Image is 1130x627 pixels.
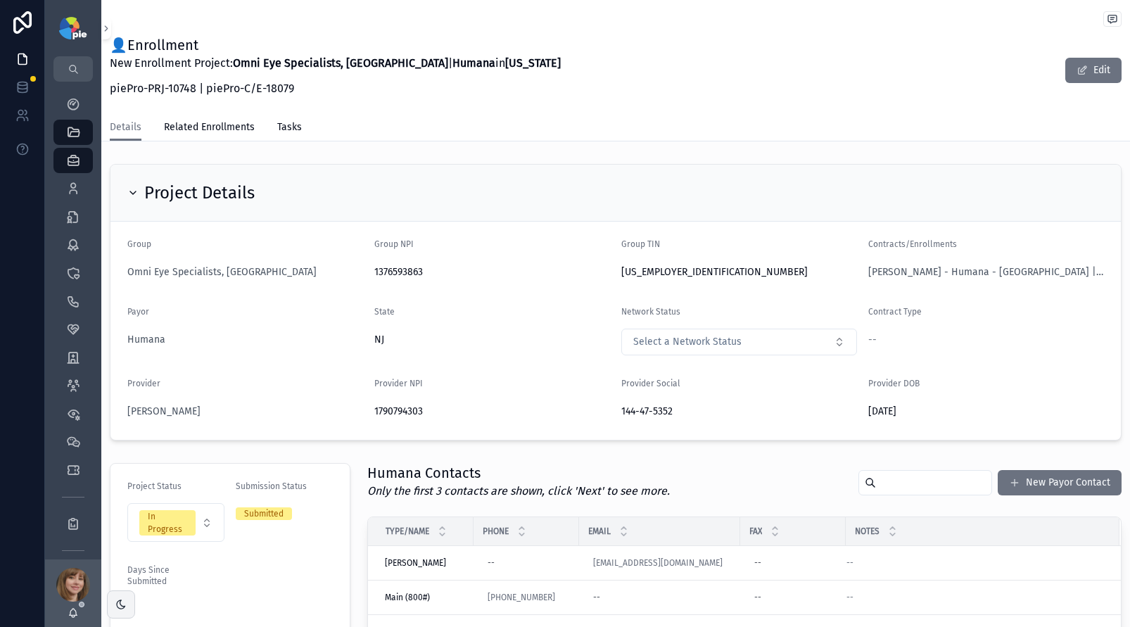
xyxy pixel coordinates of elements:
[374,405,610,419] span: 1790794303
[868,379,920,388] span: Provider DOB
[754,592,761,603] div: --
[846,557,853,569] span: --
[374,379,423,388] span: Provider NPI
[277,120,302,134] span: Tasks
[385,557,465,569] a: [PERSON_NAME]
[385,592,430,603] span: Main (800#)
[633,335,742,349] span: Select a Network Status
[127,405,201,419] a: [PERSON_NAME]
[367,463,670,483] h1: Humana Contacts
[998,470,1122,495] button: New Payor Contact
[374,333,384,347] span: NJ
[488,592,555,603] a: [PHONE_NUMBER]
[385,592,465,603] a: Main (800#)
[374,265,610,279] span: 1376593863
[868,307,922,317] span: Contract Type
[144,182,255,204] h2: Project Details
[386,526,429,537] span: Type/Name
[621,265,857,279] span: [US_EMPLOYER_IDENTIFICATION_NUMBER]
[127,307,149,317] span: Payor
[855,526,880,537] span: Notes
[127,333,165,347] a: Humana
[385,557,446,569] span: [PERSON_NAME]
[588,586,732,609] a: --
[164,115,255,143] a: Related Enrollments
[482,586,571,609] a: [PHONE_NUMBER]
[110,80,561,97] p: piePro-PRJ-10748 | piePro-C/E-18079
[374,307,395,317] span: State
[110,120,141,134] span: Details
[127,379,160,388] span: Provider
[59,17,87,39] img: App logo
[127,565,170,586] span: Days Since Submitted
[621,307,680,317] span: Network Status
[488,557,495,569] div: --
[110,55,561,72] p: New Enrollment Project: | in
[868,405,1104,419] span: [DATE]
[277,115,302,143] a: Tasks
[110,115,141,141] a: Details
[127,239,151,249] span: Group
[45,82,101,559] div: scrollable content
[127,602,170,616] span: 0
[588,552,732,574] a: [EMAIL_ADDRESS][DOMAIN_NAME]
[233,56,448,70] strong: Omni Eye Specialists, [GEOGRAPHIC_DATA]
[754,557,761,569] div: --
[749,552,837,574] a: --
[110,35,561,55] h1: 👤Enrollment
[505,56,561,70] strong: [US_STATE]
[367,484,670,498] em: Only the first 3 contacts are shown, click 'Next' to see more.
[374,239,414,249] span: Group NPI
[621,239,660,249] span: Group TIN
[164,120,255,134] span: Related Enrollments
[452,56,495,70] strong: Humana
[483,526,509,537] span: Phone
[621,405,857,419] span: 144-47-5352
[621,379,680,388] span: Provider Social
[236,481,307,491] span: Submission Status
[846,557,1103,569] a: --
[588,526,611,537] span: Email
[127,265,317,279] a: Omni Eye Specialists, [GEOGRAPHIC_DATA]
[868,333,877,347] span: --
[868,239,957,249] span: Contracts/Enrollments
[846,592,1103,603] a: --
[127,481,182,491] span: Project Status
[593,557,723,569] a: [EMAIL_ADDRESS][DOMAIN_NAME]
[148,510,187,536] div: In Progress
[127,503,224,542] button: Select Button
[244,507,284,520] div: Submitted
[846,592,853,603] span: --
[868,265,1104,279] a: [PERSON_NAME] - Humana - [GEOGRAPHIC_DATA] | 18079
[482,552,571,574] a: --
[749,586,837,609] a: --
[593,592,600,603] div: --
[621,329,857,355] button: Select Button
[749,526,762,537] span: Fax
[1065,58,1122,83] button: Edit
